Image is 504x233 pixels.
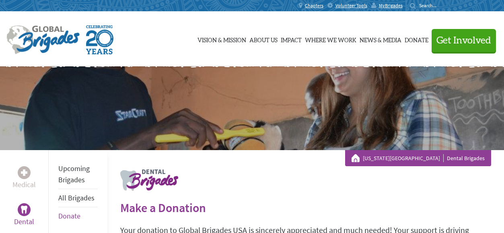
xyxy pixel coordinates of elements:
li: All Brigades [58,189,98,207]
a: Vision & Mission [197,19,246,59]
h2: Make a Donation [120,200,491,215]
a: Where We Work [305,19,356,59]
span: Chapters [305,2,323,9]
a: Impact [281,19,302,59]
li: Upcoming Brigades [58,160,98,189]
img: Medical [21,169,27,176]
span: Volunteer Tools [335,2,367,9]
a: DentalDental [14,203,34,227]
img: Dental [21,206,27,213]
div: Dental Brigades [352,154,485,162]
a: Donate [405,19,428,59]
a: About Us [249,19,278,59]
input: Search... [419,2,442,8]
img: Global Brigades Logo [6,25,80,54]
div: Dental [18,203,31,216]
a: Donate [58,211,80,221]
a: News & Media [360,19,401,59]
span: MyBrigades [379,2,403,9]
a: All Brigades [58,193,95,202]
div: Medical [18,166,31,179]
img: Global Brigades Celebrating 20 Years [86,25,113,54]
li: Donate [58,207,98,225]
img: logo-dental.png [120,169,178,191]
p: Dental [14,216,34,227]
span: Get Involved [436,36,491,45]
a: [US_STATE][GEOGRAPHIC_DATA] [363,154,444,162]
button: Get Involved [432,29,496,52]
a: Upcoming Brigades [58,164,90,184]
p: Medical [12,179,36,190]
a: MedicalMedical [12,166,36,190]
